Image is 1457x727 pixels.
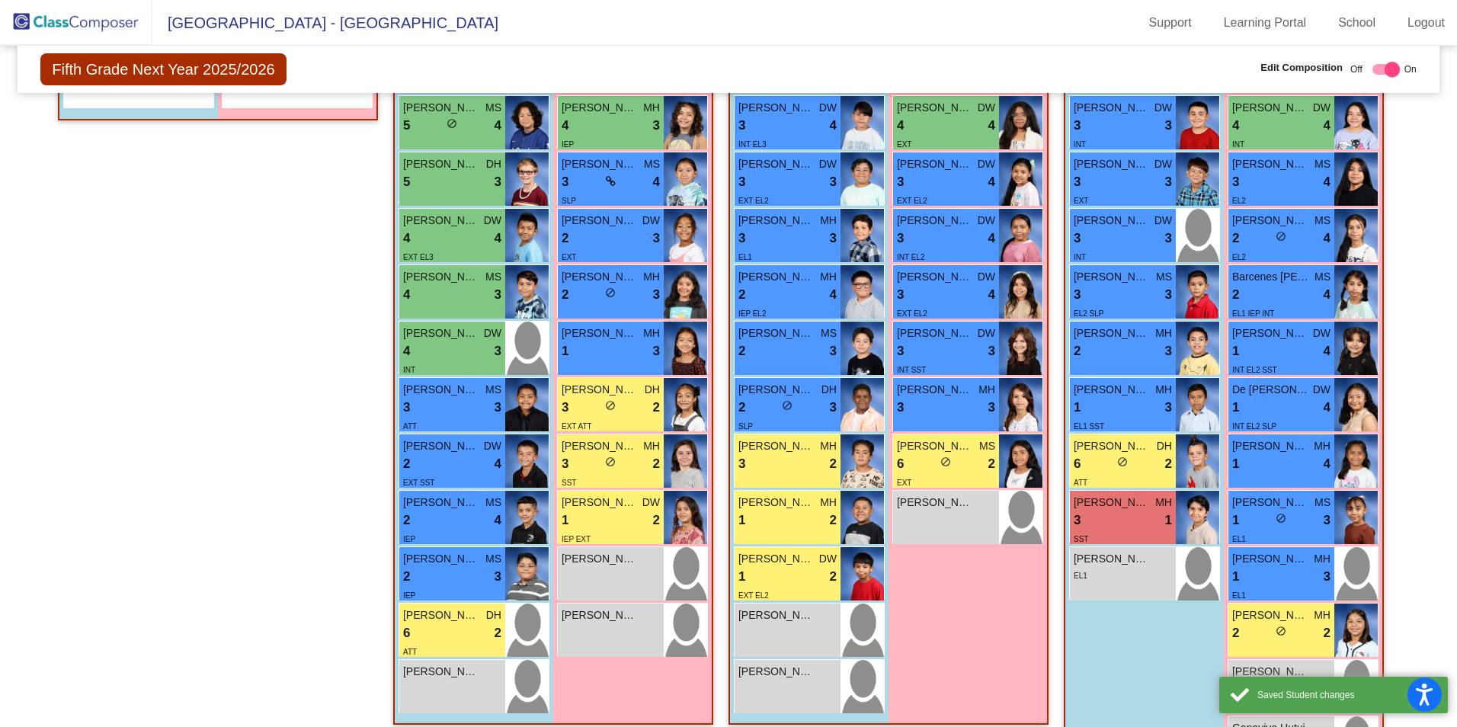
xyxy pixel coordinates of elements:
[403,253,434,261] span: EXT EL3
[653,454,660,474] span: 2
[645,382,660,398] span: DH
[562,479,576,487] span: SST
[1137,11,1204,35] a: Support
[1154,100,1172,116] span: DW
[403,551,479,567] span: [PERSON_NAME]
[1074,422,1104,431] span: EL1 SST
[830,567,837,587] span: 2
[1232,229,1239,248] span: 2
[738,116,745,136] span: 3
[403,100,479,116] span: [PERSON_NAME]
[562,438,638,454] span: [PERSON_NAME]
[738,422,753,431] span: SLP
[830,511,837,530] span: 2
[495,511,501,530] span: 4
[562,551,638,567] span: [PERSON_NAME]
[1257,688,1436,702] div: Saved Student changes
[495,623,501,643] span: 2
[1260,60,1343,75] span: Edit Composition
[40,53,286,85] span: Fifth Grade Next Year 2025/2026
[1165,285,1172,305] span: 3
[821,325,837,341] span: MS
[1074,172,1081,192] span: 3
[643,269,660,285] span: MH
[1404,62,1417,76] span: On
[653,116,660,136] span: 3
[653,285,660,305] span: 3
[653,229,660,248] span: 3
[1232,623,1239,643] span: 2
[1232,567,1239,587] span: 1
[1313,382,1331,398] span: DW
[1395,11,1457,35] a: Logout
[1074,551,1150,567] span: [PERSON_NAME]
[485,551,501,567] span: MS
[897,229,904,248] span: 3
[562,100,638,116] span: [PERSON_NAME]
[403,664,479,680] span: [PERSON_NAME]
[1232,172,1239,192] span: 3
[1232,341,1239,361] span: 1
[403,479,435,487] span: EXT SST
[644,156,660,172] span: MS
[738,325,815,341] span: [PERSON_NAME]
[1324,285,1331,305] span: 4
[403,607,479,623] span: [PERSON_NAME]
[1074,398,1081,418] span: 1
[738,156,815,172] span: [PERSON_NAME] [PERSON_NAME]
[562,398,568,418] span: 3
[978,156,995,172] span: DW
[1232,398,1239,418] span: 1
[1276,231,1286,242] span: do_not_disturb_alt
[821,382,837,398] span: DH
[1315,213,1331,229] span: MS
[1324,398,1331,418] span: 4
[495,398,501,418] span: 3
[1232,551,1308,567] span: [PERSON_NAME]
[562,229,568,248] span: 2
[653,172,660,192] span: 4
[562,511,568,530] span: 1
[1074,382,1150,398] span: [PERSON_NAME] [PERSON_NAME]
[484,213,501,229] span: DW
[1165,229,1172,248] span: 3
[562,422,592,431] span: EXT ATT
[562,172,568,192] span: 3
[403,269,479,285] span: [PERSON_NAME]
[1154,156,1172,172] span: DW
[485,495,501,511] span: MS
[978,269,995,285] span: DW
[495,341,501,361] span: 3
[1074,197,1088,205] span: EXT
[484,438,501,454] span: DW
[897,454,904,474] span: 6
[1074,309,1103,318] span: EL2 SLP
[988,398,995,418] span: 3
[1315,156,1331,172] span: MS
[562,156,638,172] span: [PERSON_NAME]
[403,535,415,543] span: IEP
[653,398,660,418] span: 2
[1232,100,1308,116] span: [PERSON_NAME]
[978,382,995,398] span: MH
[782,400,793,411] span: do_not_disturb_alt
[1324,172,1331,192] span: 4
[897,269,973,285] span: [PERSON_NAME]
[1276,626,1286,636] span: do_not_disturb_alt
[1156,269,1172,285] span: MS
[562,269,638,285] span: [PERSON_NAME]
[1165,454,1172,474] span: 2
[1074,454,1081,474] span: 6
[562,116,568,136] span: 4
[403,156,479,172] span: [PERSON_NAME]
[1232,269,1308,285] span: Barcenes [PERSON_NAME]
[562,253,576,261] span: EXT
[403,495,479,511] span: [PERSON_NAME]
[897,382,973,398] span: [PERSON_NAME]
[1324,623,1331,643] span: 2
[1074,156,1150,172] span: [PERSON_NAME]
[152,11,498,35] span: [GEOGRAPHIC_DATA] - [GEOGRAPHIC_DATA]
[738,140,767,149] span: INT EL3
[897,495,973,511] span: [PERSON_NAME]
[1165,116,1172,136] span: 3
